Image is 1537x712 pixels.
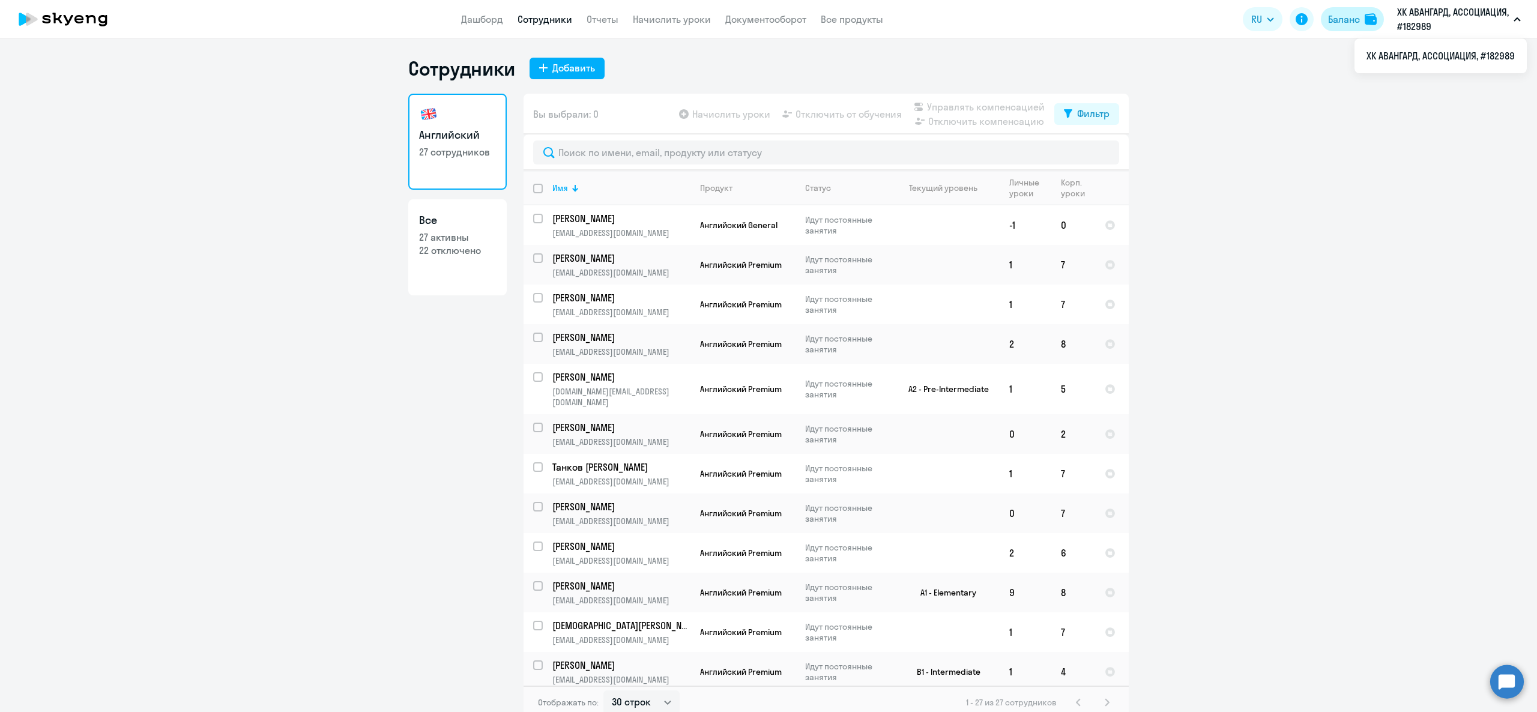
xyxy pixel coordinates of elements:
[530,58,605,79] button: Добавить
[1051,285,1095,324] td: 7
[1054,103,1119,125] button: Фильтр
[1000,245,1051,285] td: 1
[909,183,977,193] div: Текущий уровень
[552,500,690,513] a: [PERSON_NAME]
[700,183,732,193] div: Продукт
[1000,533,1051,573] td: 2
[552,460,690,474] a: Танков [PERSON_NAME]
[419,104,438,124] img: english
[805,463,887,484] p: Идут постоянные занятия
[419,231,496,244] p: 27 активны
[552,540,690,553] a: [PERSON_NAME]
[552,331,690,344] a: [PERSON_NAME]
[1000,364,1051,414] td: 1
[805,621,887,643] p: Идут постоянные занятия
[1051,245,1095,285] td: 7
[408,199,507,295] a: Все27 активны22 отключено
[821,13,883,25] a: Все продукты
[552,307,690,318] p: [EMAIL_ADDRESS][DOMAIN_NAME]
[805,333,887,355] p: Идут постоянные занятия
[805,254,887,276] p: Идут постоянные занятия
[805,378,887,400] p: Идут постоянные занятия
[552,267,690,278] p: [EMAIL_ADDRESS][DOMAIN_NAME]
[805,502,887,524] p: Идут постоянные занятия
[587,13,618,25] a: Отчеты
[805,661,887,683] p: Идут постоянные занятия
[898,183,999,193] div: Текущий уровень
[1051,573,1095,612] td: 8
[1051,364,1095,414] td: 5
[419,244,496,257] p: 22 отключено
[1051,612,1095,652] td: 7
[552,183,568,193] div: Имя
[805,423,887,445] p: Идут постоянные занятия
[1354,38,1527,73] ul: RU
[552,61,595,75] div: Добавить
[419,145,496,158] p: 27 сотрудников
[700,548,782,558] span: Английский Premium
[408,94,507,190] a: Английский27 сотрудников
[1000,414,1051,454] td: 0
[1000,493,1051,533] td: 0
[552,291,690,304] a: [PERSON_NAME]
[461,13,503,25] a: Дашборд
[1397,5,1509,34] p: ХК АВАНГАРД, АССОЦИАЦИЯ, #182989
[1009,177,1040,199] div: Личные уроки
[1243,7,1282,31] button: RU
[419,213,496,228] h3: Все
[419,127,496,143] h3: Английский
[1328,12,1360,26] div: Баланс
[552,291,688,304] p: [PERSON_NAME]
[552,252,688,265] p: [PERSON_NAME]
[1000,324,1051,364] td: 2
[700,220,778,231] span: Английский General
[888,652,1000,692] td: B1 - Intermediate
[805,582,887,603] p: Идут постоянные занятия
[552,579,688,593] p: [PERSON_NAME]
[552,370,690,384] a: [PERSON_NAME]
[552,555,690,566] p: [EMAIL_ADDRESS][DOMAIN_NAME]
[552,619,688,632] p: [DEMOGRAPHIC_DATA][PERSON_NAME]
[888,364,1000,414] td: A2 - Pre-Intermediate
[408,56,515,80] h1: Сотрудники
[1000,652,1051,692] td: 1
[552,370,688,384] p: [PERSON_NAME]
[552,659,688,672] p: [PERSON_NAME]
[1051,454,1095,493] td: 7
[552,476,690,487] p: [EMAIL_ADDRESS][DOMAIN_NAME]
[552,619,690,632] a: [DEMOGRAPHIC_DATA][PERSON_NAME]
[552,516,690,526] p: [EMAIL_ADDRESS][DOMAIN_NAME]
[552,500,688,513] p: [PERSON_NAME]
[1321,7,1384,31] a: Балансbalance
[700,299,782,310] span: Английский Premium
[1051,324,1095,364] td: 8
[552,635,690,645] p: [EMAIL_ADDRESS][DOMAIN_NAME]
[533,140,1119,164] input: Поиск по имени, email, продукту или статусу
[700,468,782,479] span: Английский Premium
[552,595,690,606] p: [EMAIL_ADDRESS][DOMAIN_NAME]
[552,212,690,225] a: [PERSON_NAME]
[1009,177,1051,199] div: Личные уроки
[805,183,887,193] div: Статус
[805,294,887,315] p: Идут постоянные занятия
[552,460,688,474] p: Танков [PERSON_NAME]
[552,421,690,434] a: [PERSON_NAME]
[552,421,688,434] p: [PERSON_NAME]
[1051,414,1095,454] td: 2
[966,697,1057,708] span: 1 - 27 из 27 сотрудников
[1000,612,1051,652] td: 1
[700,183,795,193] div: Продукт
[1051,652,1095,692] td: 4
[552,674,690,685] p: [EMAIL_ADDRESS][DOMAIN_NAME]
[725,13,806,25] a: Документооборот
[805,214,887,236] p: Идут постоянные занятия
[1365,13,1377,25] img: balance
[1000,285,1051,324] td: 1
[518,13,572,25] a: Сотрудники
[700,384,782,394] span: Английский Premium
[552,228,690,238] p: [EMAIL_ADDRESS][DOMAIN_NAME]
[1077,106,1110,121] div: Фильтр
[552,212,688,225] p: [PERSON_NAME]
[552,331,688,344] p: [PERSON_NAME]
[1251,12,1262,26] span: RU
